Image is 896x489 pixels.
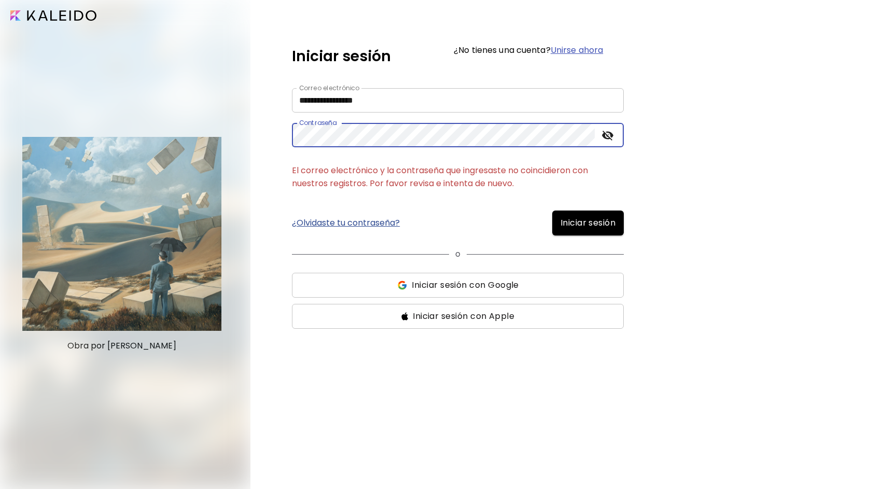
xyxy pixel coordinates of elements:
[292,273,624,298] button: ssIniciar sesión con Google
[599,127,617,144] button: toggle password visibility
[455,248,460,260] p: o
[552,211,624,235] button: Iniciar sesión
[292,304,624,329] button: ssIniciar sesión con Apple
[551,44,603,56] a: Unirse ahora
[413,310,514,323] span: Iniciar sesión con Apple
[454,46,603,54] h6: ¿No tienes una cuenta?
[292,46,391,67] h5: Iniciar sesión
[412,279,519,291] span: Iniciar sesión con Google
[292,164,624,190] p: El correo electrónico y la contraseña que ingresaste no coincidieron con nuestros registros. Por ...
[561,217,615,229] span: Iniciar sesión
[292,219,400,227] a: ¿Olvidaste tu contraseña?
[401,312,409,320] img: ss
[397,280,408,290] img: ss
